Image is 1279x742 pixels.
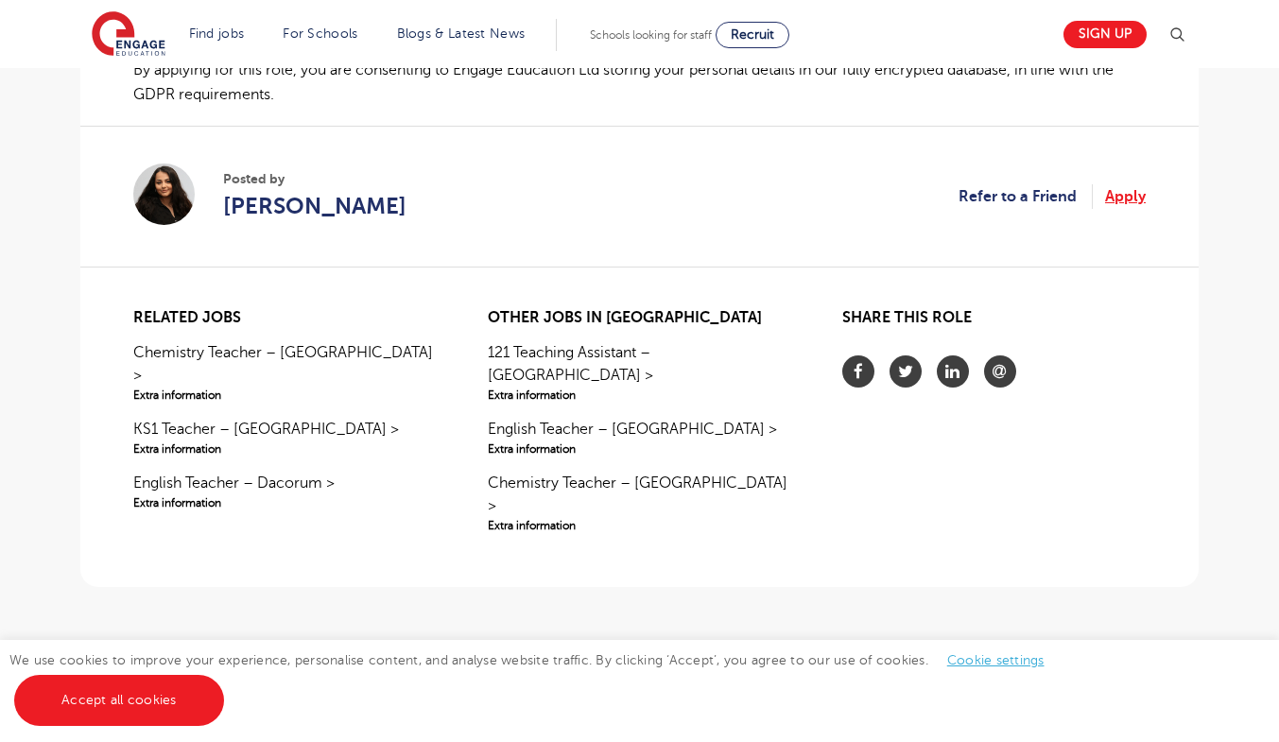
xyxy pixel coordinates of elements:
h2: Other jobs in [GEOGRAPHIC_DATA] [488,309,791,327]
a: KS1 Teacher – [GEOGRAPHIC_DATA] >Extra information [133,418,437,457]
a: Find jobs [189,26,245,41]
span: Recruit [731,27,774,42]
a: Accept all cookies [14,675,224,726]
span: Extra information [133,440,437,457]
span: Schools looking for staff [590,28,712,42]
span: Extra information [133,494,437,511]
a: For Schools [283,26,357,41]
a: [PERSON_NAME] [223,189,406,223]
a: English Teacher – Dacorum >Extra information [133,472,437,511]
a: Chemistry Teacher – [GEOGRAPHIC_DATA] >Extra information [488,472,791,534]
span: Extra information [488,440,791,457]
h2: Share this role [842,309,1146,336]
a: Cookie settings [947,653,1045,667]
span: Extra information [488,387,791,404]
span: We use cookies to improve your experience, personalise content, and analyse website traffic. By c... [9,653,1063,707]
a: Recruit [716,22,789,48]
a: Chemistry Teacher – [GEOGRAPHIC_DATA] >Extra information [133,341,437,404]
a: Blogs & Latest News [397,26,526,41]
a: Refer to a Friend [959,184,1093,209]
a: Sign up [1063,21,1147,48]
a: English Teacher – [GEOGRAPHIC_DATA] >Extra information [488,418,791,457]
span: Extra information [133,387,437,404]
span: Extra information [488,517,791,534]
span: Posted by [223,169,406,189]
h2: Related jobs [133,309,437,327]
a: Apply [1105,184,1146,209]
p: By applying for this role, you are consenting to Engage Education Ltd storing your personal detai... [133,58,1146,108]
a: 121 Teaching Assistant – [GEOGRAPHIC_DATA] >Extra information [488,341,791,404]
img: Engage Education [92,11,165,59]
